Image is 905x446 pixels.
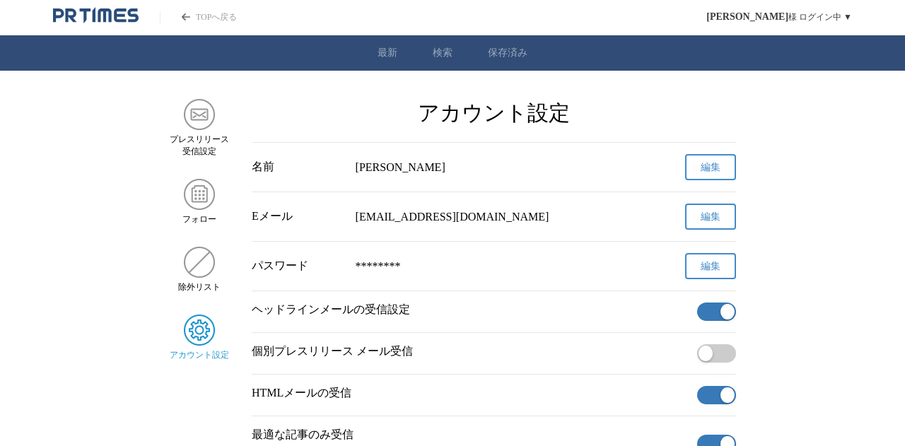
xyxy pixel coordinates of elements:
span: 編集 [701,260,720,273]
p: ヘッドラインメールの受信設定 [252,303,691,317]
h2: アカウント設定 [252,99,736,128]
p: 個別プレスリリース メール受信 [252,344,691,359]
img: プレスリリース 受信設定 [184,99,215,130]
a: 検索 [433,47,452,59]
div: Eメール [252,209,344,224]
a: アカウント設定アカウント設定 [169,315,229,361]
span: 編集 [701,211,720,223]
button: 編集 [685,154,736,180]
a: プレスリリース 受信設定プレスリリース 受信設定 [169,99,229,158]
button: 編集 [685,204,736,230]
a: フォローフォロー [169,179,229,225]
a: 除外リスト除外リスト [169,247,229,293]
div: [PERSON_NAME] [356,161,633,174]
a: PR TIMESのトップページはこちら [53,7,139,27]
div: 名前 [252,160,344,175]
img: フォロー [184,179,215,210]
span: 編集 [701,161,720,174]
span: プレスリリース 受信設定 [170,134,229,158]
p: HTMLメールの受信 [252,386,691,401]
button: 編集 [685,253,736,279]
img: 除外リスト [184,247,215,278]
span: [PERSON_NAME] [706,11,788,23]
a: PR TIMESのトップページはこちら [160,11,237,23]
div: パスワード [252,259,344,274]
span: アカウント設定 [170,349,229,361]
span: 除外リスト [178,281,221,293]
p: 最適な記事のみ受信 [252,428,691,442]
a: 最新 [378,47,397,59]
span: フォロー [182,213,216,225]
a: 保存済み [488,47,527,59]
img: アカウント設定 [184,315,215,346]
div: [EMAIL_ADDRESS][DOMAIN_NAME] [356,211,633,223]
